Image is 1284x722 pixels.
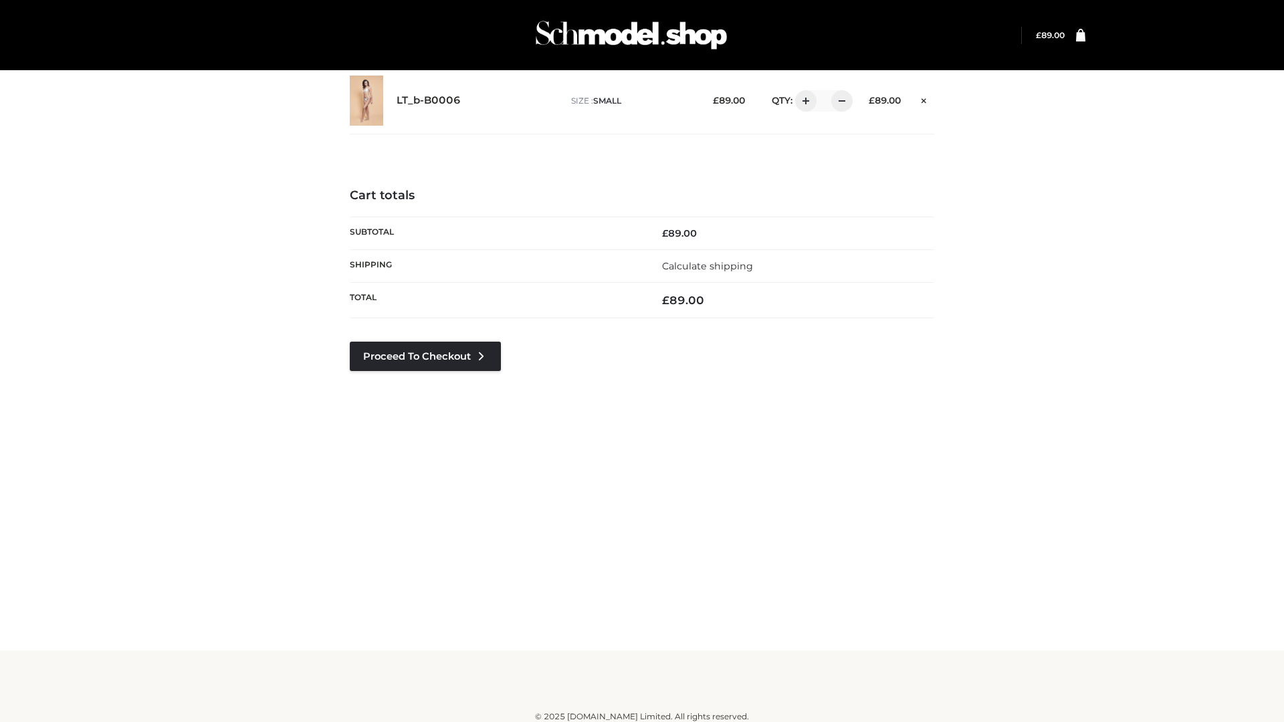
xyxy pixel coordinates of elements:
span: SMALL [593,96,621,106]
img: Schmodel Admin 964 [531,9,732,62]
bdi: 89.00 [713,95,745,106]
span: £ [1036,30,1041,40]
a: LT_b-B0006 [397,94,461,107]
bdi: 89.00 [1036,30,1065,40]
a: Proceed to Checkout [350,342,501,371]
div: QTY: [758,90,848,112]
span: £ [662,293,669,307]
p: size : [571,95,692,107]
th: Total [350,283,642,318]
span: £ [869,95,875,106]
th: Shipping [350,249,642,282]
a: Remove this item [914,90,934,108]
bdi: 89.00 [662,293,704,307]
bdi: 89.00 [662,227,697,239]
th: Subtotal [350,217,642,249]
a: Calculate shipping [662,260,753,272]
span: £ [713,95,719,106]
span: £ [662,227,668,239]
h4: Cart totals [350,189,934,203]
bdi: 89.00 [869,95,901,106]
a: £89.00 [1036,30,1065,40]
